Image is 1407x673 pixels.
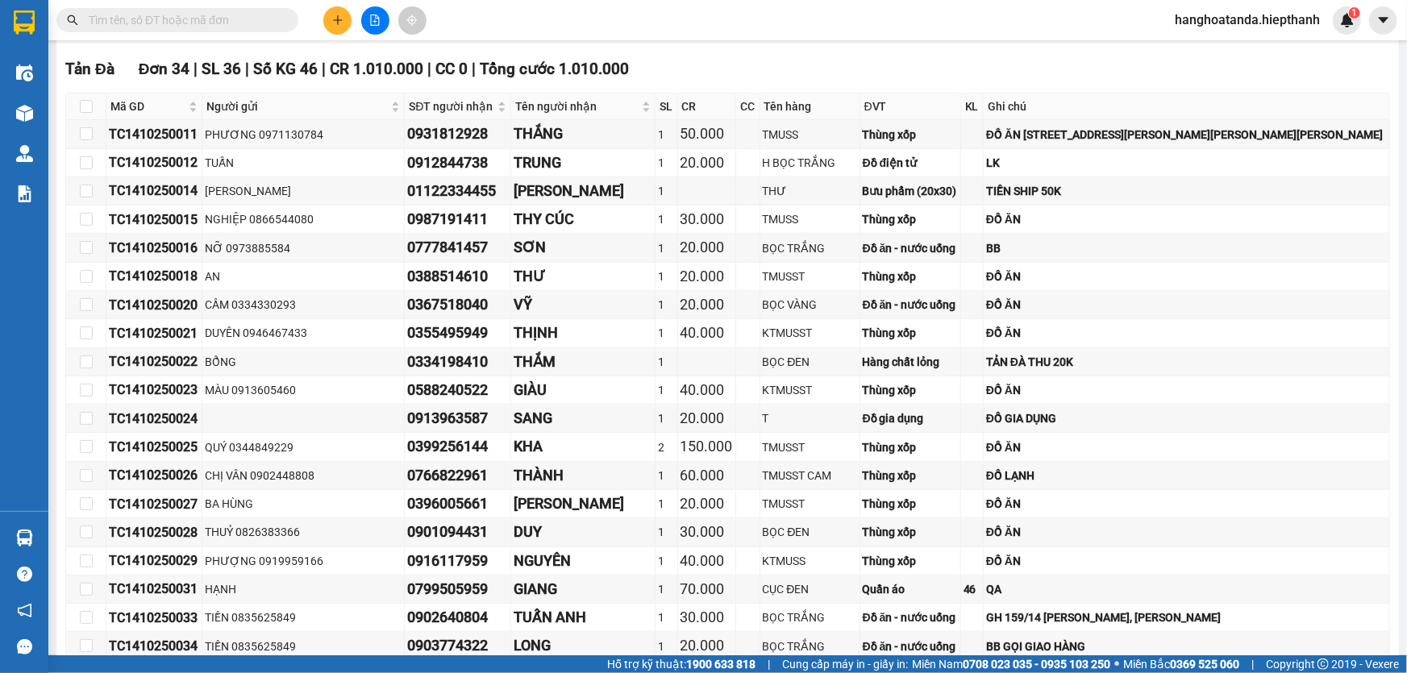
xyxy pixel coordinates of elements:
[106,518,202,546] td: TC1410250028
[658,154,674,172] div: 1
[109,152,199,172] div: TC1410250012
[863,324,958,342] div: Thùng xốp
[511,206,656,234] td: THY CÚC
[763,324,857,342] div: KTMUSST
[986,353,1387,371] div: TẢN ĐÀ THU 20K
[1318,658,1329,670] span: copyright
[763,495,857,513] div: TMUSST
[109,210,199,230] div: TC1410250015
[681,407,734,430] div: 20.000
[205,638,402,655] div: TIỀN 0835625849
[205,296,402,314] div: CẦM 0334330293
[986,296,1387,314] div: ĐỒ ĂN
[763,154,857,172] div: H BỌC TRẮNG
[986,580,1387,598] div: QA
[407,208,507,231] div: 0987191411
[678,93,737,120] th: CR
[109,295,199,315] div: TC1410250020
[427,60,431,78] span: |
[205,210,402,228] div: NGHIỆP 0866544080
[205,126,402,143] div: PHƯƠNG 0971130784
[763,381,857,399] div: KTMUSST
[407,180,507,202] div: 01122334455
[205,154,402,172] div: TUẤN
[514,152,653,174] div: TRUNG
[986,268,1387,285] div: ĐỒ ĂN
[407,152,507,174] div: 0912844738
[514,464,653,487] div: THÀNH
[109,608,199,628] div: TC1410250033
[763,353,857,371] div: BỌC ĐEN
[863,239,958,257] div: Đồ ăn - nước uống
[511,348,656,376] td: THẮM
[245,60,249,78] span: |
[681,379,734,401] div: 40.000
[106,291,202,319] td: TC1410250020
[658,210,674,228] div: 1
[405,433,510,461] td: 0399256144
[106,547,202,575] td: TC1410250029
[106,120,202,148] td: TC1410250011
[986,467,1387,484] div: ĐỒ LẠNH
[405,518,510,546] td: 0901094431
[514,180,653,202] div: [PERSON_NAME]
[511,547,656,575] td: NGUYÊN
[863,580,958,598] div: Quần áo
[986,239,1387,257] div: BB
[1351,7,1357,19] span: 1
[109,522,199,542] div: TC1410250028
[1123,655,1239,673] span: Miền Bắc
[658,268,674,285] div: 1
[658,552,674,570] div: 1
[407,606,507,629] div: 0902640804
[16,185,33,202] img: solution-icon
[658,239,674,257] div: 1
[658,523,674,541] div: 1
[106,234,202,262] td: TC1410250016
[514,407,653,430] div: SANG
[106,575,202,604] td: TC1410250031
[16,145,33,162] img: warehouse-icon
[863,154,958,172] div: Đồ điện tử
[110,98,185,115] span: Mã GD
[514,492,653,515] div: [PERSON_NAME]
[681,208,734,231] div: 30.000
[511,604,656,632] td: TUẤN ANH
[863,126,958,143] div: Thùng xốp
[511,518,656,546] td: DUY
[763,182,857,200] div: THƯ
[514,634,653,657] div: LONG
[986,552,1387,570] div: ĐỒ ĂN
[686,658,756,671] strong: 1900 633 818
[863,523,958,541] div: Thùng xốp
[398,6,427,35] button: aim
[514,265,653,288] div: THƯ
[407,578,507,600] div: 0799505959
[322,60,326,78] span: |
[1170,658,1239,671] strong: 0369 525 060
[681,492,734,515] div: 20.000
[681,265,734,288] div: 20.000
[658,353,674,371] div: 1
[763,580,857,598] div: CỤC ĐEN
[736,93,760,120] th: CC
[361,6,389,35] button: file-add
[407,634,507,657] div: 0903774322
[986,409,1387,427] div: ĐỒ GIA DỤNG
[106,206,202,234] td: TC1410250015
[106,405,202,433] td: TC1410250024
[658,409,674,427] div: 1
[511,462,656,490] td: THÀNH
[514,351,653,373] div: THẮM
[763,638,857,655] div: BỌC TRẮNG
[782,655,908,673] span: Cung cấp máy in - giấy in:
[205,182,402,200] div: [PERSON_NAME]
[986,438,1387,456] div: ĐỒ ĂN
[407,123,507,145] div: 0931812928
[863,353,958,371] div: Hàng chất lỏng
[405,376,510,405] td: 0588240522
[658,438,674,456] div: 2
[109,181,199,201] div: TC1410250014
[514,435,653,458] div: KHA
[511,405,656,433] td: SANG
